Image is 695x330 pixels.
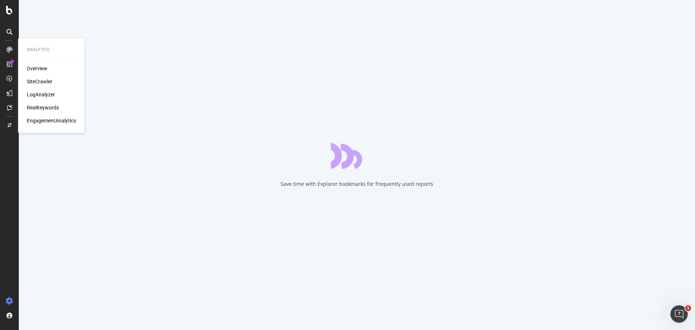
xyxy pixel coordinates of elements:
[27,47,76,53] div: Analytics
[27,117,76,124] a: EngagementAnalytics
[331,143,383,169] div: animation
[27,104,59,111] a: RealKeywords
[27,65,47,72] a: Overview
[281,180,433,188] div: Save time with Explorer bookmarks for frequently used reports
[670,305,688,323] iframe: Intercom live chat
[27,78,52,85] a: SiteCrawler
[27,91,55,98] a: LogAnalyzer
[685,305,691,311] span: 1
